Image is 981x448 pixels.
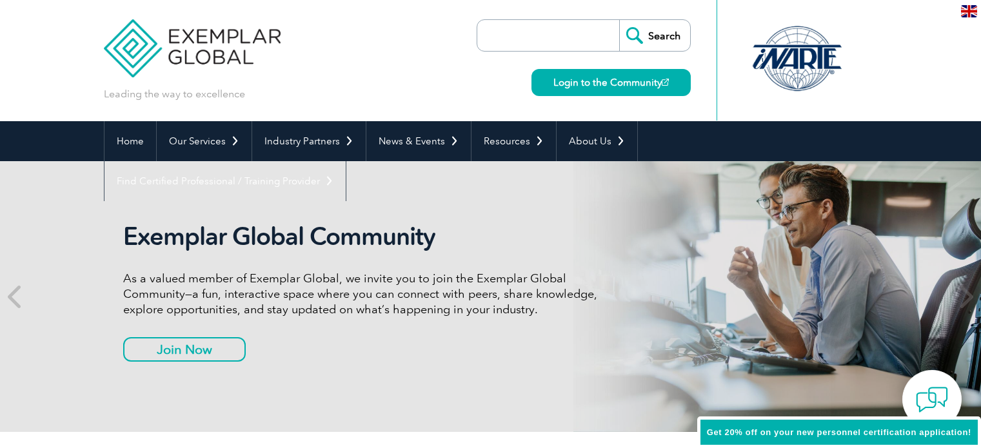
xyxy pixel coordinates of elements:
[619,20,690,51] input: Search
[123,222,607,251] h2: Exemplar Global Community
[123,271,607,317] p: As a valued member of Exemplar Global, we invite you to join the Exemplar Global Community—a fun,...
[961,5,977,17] img: en
[557,121,637,161] a: About Us
[471,121,556,161] a: Resources
[104,87,245,101] p: Leading the way to excellence
[104,121,156,161] a: Home
[123,337,246,362] a: Join Now
[157,121,252,161] a: Our Services
[662,79,669,86] img: open_square.png
[707,427,971,437] span: Get 20% off on your new personnel certification application!
[916,384,948,416] img: contact-chat.png
[104,161,346,201] a: Find Certified Professional / Training Provider
[252,121,366,161] a: Industry Partners
[366,121,471,161] a: News & Events
[531,69,691,96] a: Login to the Community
